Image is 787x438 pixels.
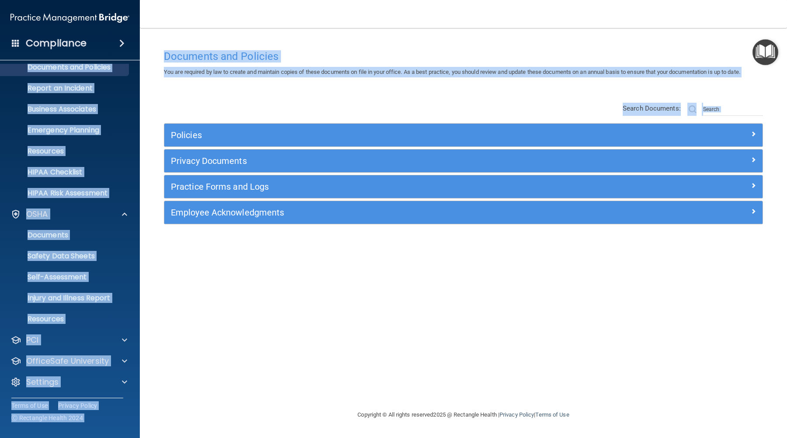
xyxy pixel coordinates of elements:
[623,104,681,112] span: Search Documents:
[171,154,756,168] a: Privacy Documents
[636,376,777,411] iframe: Drift Widget Chat Controller
[703,103,763,116] input: Search
[171,130,607,140] h5: Policies
[10,209,127,219] a: OSHA
[6,189,125,198] p: HIPAA Risk Assessment
[11,414,83,422] span: Ⓒ Rectangle Health 2024
[164,51,763,62] h4: Documents and Policies
[6,84,125,93] p: Report an Incident
[26,209,48,219] p: OSHA
[164,69,740,75] span: You are required by law to create and maintain copies of these documents on file in your office. ...
[11,401,48,410] a: Terms of Use
[171,205,756,219] a: Employee Acknowledgments
[171,156,607,166] h5: Privacy Documents
[10,356,127,366] a: OfficeSafe University
[6,168,125,177] p: HIPAA Checklist
[10,9,129,27] img: PMB logo
[499,411,534,418] a: Privacy Policy
[304,401,623,429] div: Copyright © All rights reserved 2025 @ Rectangle Health | |
[6,126,125,135] p: Emergency Planning
[752,39,778,65] button: Open Resource Center
[6,252,125,261] p: Safety Data Sheets
[10,377,127,387] a: Settings
[6,105,125,114] p: Business Associates
[689,105,697,113] img: ic-search.3b580494.png
[6,273,125,282] p: Self-Assessment
[26,356,109,366] p: OfficeSafe University
[6,315,125,323] p: Resources
[535,411,569,418] a: Terms of Use
[171,208,607,217] h5: Employee Acknowledgments
[171,182,607,191] h5: Practice Forms and Logs
[6,147,125,156] p: Resources
[26,335,38,345] p: PCI
[171,128,756,142] a: Policies
[171,180,756,194] a: Practice Forms and Logs
[26,377,59,387] p: Settings
[10,335,127,345] a: PCI
[6,63,125,72] p: Documents and Policies
[26,37,87,49] h4: Compliance
[6,294,125,302] p: Injury and Illness Report
[6,231,125,240] p: Documents
[58,401,97,410] a: Privacy Policy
